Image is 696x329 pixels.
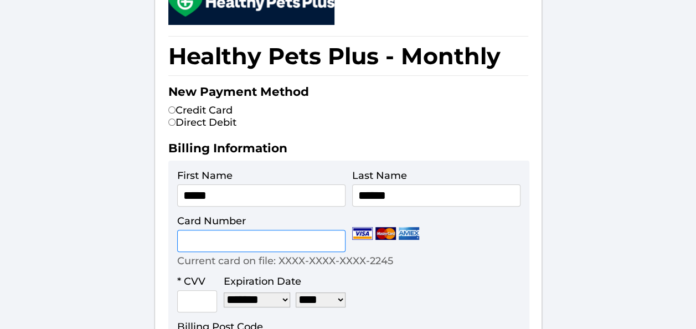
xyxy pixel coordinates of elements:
[168,106,176,114] input: Credit Card
[399,227,419,240] img: Amex
[168,104,233,116] label: Credit Card
[177,275,205,287] label: * CVV
[375,227,396,240] img: Mastercard
[352,227,373,240] img: Visa
[177,255,393,267] p: Current card on file: XXXX-XXXX-XXXX-2245
[168,36,528,76] h1: Healthy Pets Plus - Monthly
[168,141,528,161] h2: Billing Information
[352,169,407,182] label: Last Name
[177,215,246,227] label: Card Number
[224,275,301,287] label: Expiration Date
[168,119,176,126] input: Direct Debit
[177,169,233,182] label: First Name
[168,84,528,104] h2: New Payment Method
[168,116,236,128] label: Direct Debit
